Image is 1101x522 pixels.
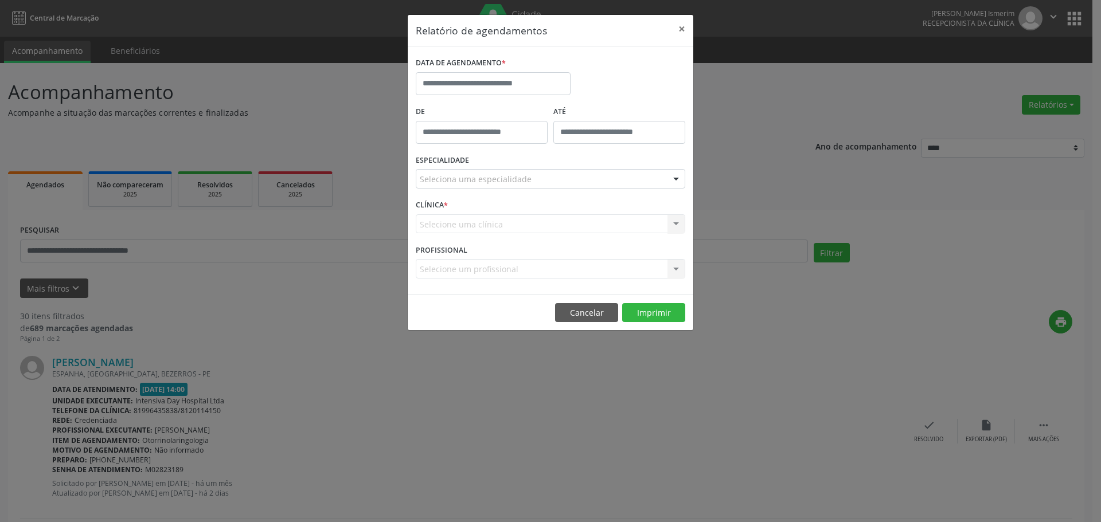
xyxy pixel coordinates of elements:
button: Cancelar [555,303,618,323]
label: ESPECIALIDADE [416,152,469,170]
span: Seleciona uma especialidade [420,173,532,185]
h5: Relatório de agendamentos [416,23,547,38]
label: ATÉ [553,103,685,121]
button: Close [670,15,693,43]
label: De [416,103,548,121]
label: PROFISSIONAL [416,241,467,259]
button: Imprimir [622,303,685,323]
label: DATA DE AGENDAMENTO [416,54,506,72]
label: CLÍNICA [416,197,448,214]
